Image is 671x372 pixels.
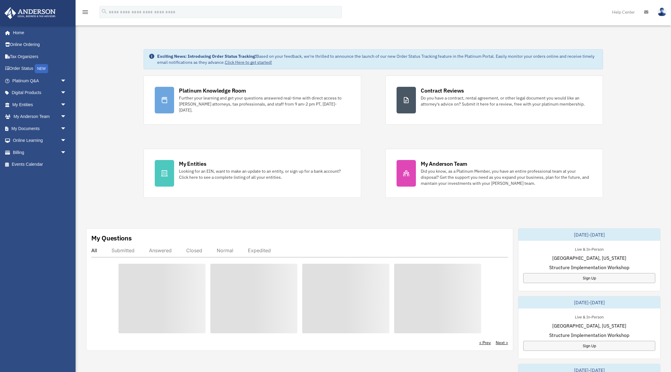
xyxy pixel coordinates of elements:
span: arrow_drop_down [60,99,73,111]
a: Home [4,27,73,39]
a: Contract Reviews Do you have a contract, rental agreement, or other legal document you would like... [385,76,603,125]
a: Order StatusNEW [4,63,76,75]
div: Platinum Knowledge Room [179,87,246,94]
span: [GEOGRAPHIC_DATA], [US_STATE] [552,322,626,329]
div: My Entities [179,160,206,168]
a: Online Ordering [4,39,76,51]
i: search [101,8,108,15]
a: Platinum Knowledge Room Further your learning and get your questions answered real-time with dire... [144,76,361,125]
div: Contract Reviews [421,87,464,94]
a: Online Learningarrow_drop_down [4,135,76,147]
span: arrow_drop_down [60,75,73,87]
a: My Entitiesarrow_drop_down [4,99,76,111]
div: All [91,247,97,253]
div: Answered [149,247,172,253]
span: arrow_drop_down [60,122,73,135]
a: Events Calendar [4,158,76,171]
span: Structure Implementation Workshop [549,264,629,271]
span: [GEOGRAPHIC_DATA], [US_STATE] [552,254,626,262]
img: Anderson Advisors Platinum Portal [3,7,57,19]
div: Live & In-Person [570,313,608,320]
a: Platinum Q&Aarrow_drop_down [4,75,76,87]
div: Normal [217,247,233,253]
div: Further your learning and get your questions answered real-time with direct access to [PERSON_NAM... [179,95,350,113]
a: My Entities Looking for an EIN, want to make an update to an entity, or sign up for a bank accoun... [144,149,361,198]
span: arrow_drop_down [60,111,73,123]
strong: Exciting News: Introducing Order Status Tracking! [157,54,256,59]
div: Based on your feedback, we're thrilled to announce the launch of our new Order Status Tracking fe... [157,53,598,65]
div: Submitted [112,247,135,253]
div: Expedited [248,247,271,253]
div: Live & In-Person [570,246,608,252]
a: My Anderson Team Did you know, as a Platinum Member, you have an entire professional team at your... [385,149,603,198]
a: My Documentsarrow_drop_down [4,122,76,135]
i: menu [82,8,89,16]
a: My Anderson Teamarrow_drop_down [4,111,76,123]
div: NEW [35,64,48,73]
div: [DATE]-[DATE] [518,296,660,308]
a: Sign Up [523,273,655,283]
div: My Anderson Team [421,160,467,168]
span: arrow_drop_down [60,87,73,99]
div: [DATE]-[DATE] [518,229,660,241]
div: Closed [186,247,202,253]
div: Looking for an EIN, want to make an update to an entity, or sign up for a bank account? Click her... [179,168,350,180]
span: arrow_drop_down [60,146,73,159]
img: User Pic [657,8,666,16]
div: My Questions [91,233,132,243]
a: menu [82,11,89,16]
a: Next > [496,340,508,346]
a: Click Here to get started! [225,60,272,65]
a: Tax Organizers [4,51,76,63]
span: Structure Implementation Workshop [549,331,629,339]
div: Do you have a contract, rental agreement, or other legal document you would like an attorney's ad... [421,95,592,107]
a: Sign Up [523,341,655,351]
span: arrow_drop_down [60,135,73,147]
a: Digital Productsarrow_drop_down [4,87,76,99]
a: Billingarrow_drop_down [4,146,76,158]
div: Did you know, as a Platinum Member, you have an entire professional team at your disposal? Get th... [421,168,592,186]
a: < Prev [479,340,491,346]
